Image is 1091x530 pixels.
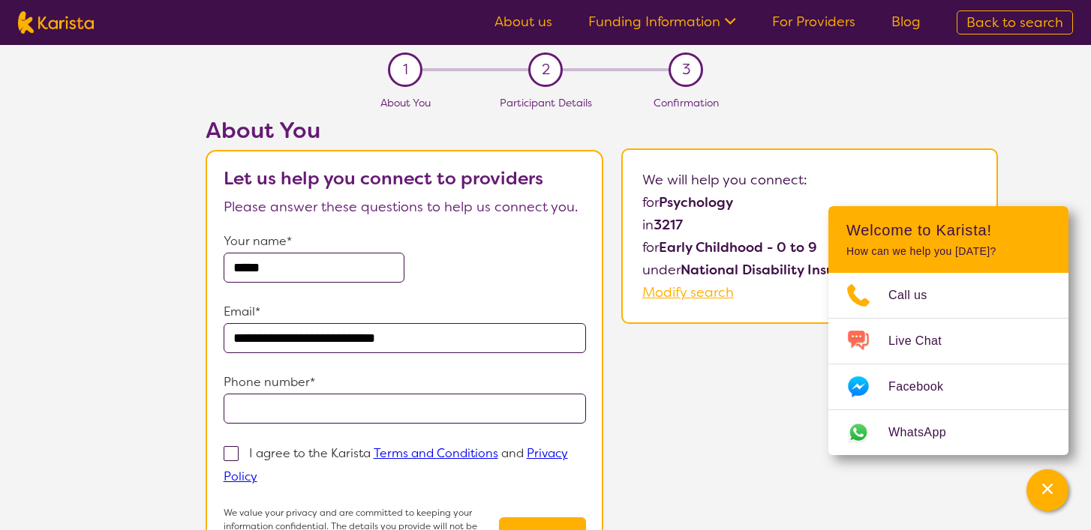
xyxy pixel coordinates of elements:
[374,445,498,461] a: Terms and Conditions
[957,10,1073,34] a: Back to search
[888,421,964,444] span: WhatsApp
[654,216,683,234] b: 3217
[224,301,587,323] p: Email*
[224,166,543,190] b: Let us help you connect to providers
[224,445,568,484] a: Privacy Policy
[654,96,719,109] span: Confirmation
[828,206,1068,455] div: Channel Menu
[542,58,550,81] span: 2
[846,221,1050,239] h2: Welcome to Karista!
[642,191,978,214] p: for
[888,284,945,307] span: Call us
[500,96,592,109] span: Participant Details
[846,245,1050,258] p: How can we help you [DATE]?
[403,58,408,81] span: 1
[888,330,960,352] span: Live Chat
[224,230,587,253] p: Your name*
[642,169,978,191] p: We will help you connect:
[1026,469,1068,511] button: Channel Menu
[642,259,978,281] p: under .
[588,13,736,31] a: Funding Information
[206,117,603,144] h2: About You
[888,376,961,398] span: Facebook
[224,196,587,218] p: Please answer these questions to help us connect you.
[828,273,1068,455] ul: Choose channel
[642,214,978,236] p: in
[18,11,94,34] img: Karista logo
[659,193,733,211] b: Psychology
[494,13,552,31] a: About us
[681,261,975,279] b: National Disability Insurance Scheme (NDIS)
[828,410,1068,455] a: Web link opens in a new tab.
[642,283,734,301] a: Modify search
[682,58,690,81] span: 3
[966,13,1063,31] span: Back to search
[380,96,431,109] span: About You
[224,371,587,394] p: Phone number*
[659,238,817,256] b: Early Childhood - 0 to 9
[772,13,855,31] a: For Providers
[642,236,978,259] p: for
[224,445,568,484] p: I agree to the Karista and
[891,13,921,31] a: Blog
